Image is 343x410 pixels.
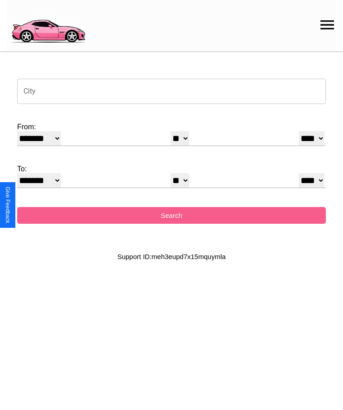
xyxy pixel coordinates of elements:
img: logo [7,5,89,45]
label: To: [17,165,326,173]
label: From: [17,123,326,131]
button: Search [17,207,326,224]
p: Support ID: meh3eupd7x15mquymla [117,250,226,263]
div: Give Feedback [5,187,11,223]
